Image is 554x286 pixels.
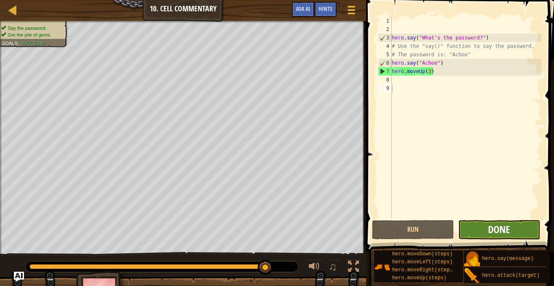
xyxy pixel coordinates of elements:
span: hero.attack(target) [482,273,540,278]
div: 8 [378,76,392,84]
span: ♫ [329,260,337,273]
div: 9 [378,84,392,92]
span: Get the pile of gems. [8,32,51,37]
button: Adjust volume [306,259,323,276]
button: Show game menu [341,2,362,21]
img: portrait.png [374,259,390,275]
span: hero.moveLeft(steps) [392,259,453,265]
span: Goals [1,40,18,46]
div: 7 [378,67,392,76]
span: Hints [319,5,332,13]
div: 5 [378,50,392,59]
span: hero.moveUp(steps) [392,275,447,281]
li: Say the password. [1,25,63,31]
span: hero.say(message) [482,256,533,262]
button: ♫ [327,259,341,276]
span: Say the password. [8,25,47,31]
button: Toggle fullscreen [345,259,362,276]
button: Ask AI [292,2,314,17]
li: Get the pile of gems. [1,31,63,38]
span: Success! [20,40,44,46]
button: Run [372,220,454,239]
img: portrait.png [464,251,480,267]
div: 4 [378,42,392,50]
div: 6 [378,59,392,67]
div: 1 [378,17,392,25]
span: hero.moveDown(steps) [392,251,453,257]
span: Done [488,223,510,236]
span: hero.moveRight(steps) [392,267,456,273]
button: Ask AI [14,272,24,282]
span: Ask AI [296,5,310,13]
div: 3 [378,34,392,42]
span: : [18,40,20,46]
div: 2 [378,25,392,34]
button: Done [458,220,540,239]
img: portrait.png [464,268,480,284]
